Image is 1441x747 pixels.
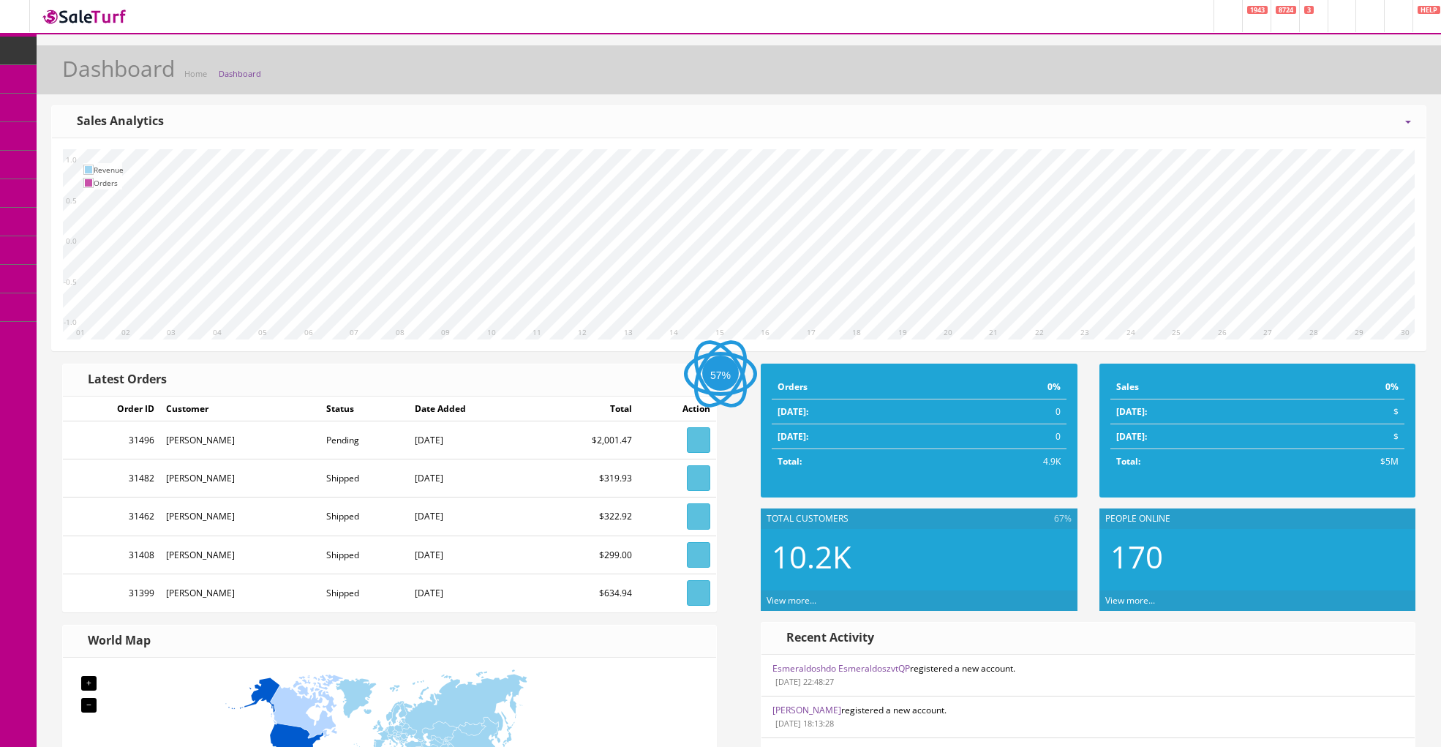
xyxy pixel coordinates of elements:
[409,421,534,459] td: [DATE]
[1116,430,1147,443] strong: [DATE]:
[1282,424,1404,449] td: $
[219,68,261,79] a: Dashboard
[946,449,1066,474] td: 4.9K
[62,56,175,80] h1: Dashboard
[78,373,167,386] h3: Latest Orders
[1116,455,1140,468] strong: Total:
[1099,508,1416,529] div: People Online
[94,176,124,189] td: Orders
[1116,405,1147,418] strong: [DATE]:
[63,574,160,612] td: 31399
[160,536,320,574] td: [PERSON_NAME]
[409,498,534,536] td: [DATE]
[1110,375,1283,399] td: Sales
[778,405,808,418] strong: [DATE]:
[160,498,320,536] td: [PERSON_NAME]
[320,536,409,574] td: Shipped
[409,459,534,498] td: [DATE]
[63,498,160,536] td: 31462
[94,163,124,176] td: Revenue
[778,430,808,443] strong: [DATE]:
[1304,6,1314,14] span: 3
[772,540,1066,574] h2: 10.2K
[78,634,151,647] h3: World Map
[761,696,1415,738] li: registered a new account.
[534,498,637,536] td: $322.92
[320,574,409,612] td: Shipped
[534,459,637,498] td: $319.93
[778,455,802,468] strong: Total:
[534,536,637,574] td: $299.00
[772,375,946,399] td: Orders
[772,704,841,716] a: [PERSON_NAME]
[81,698,97,713] div: −
[409,397,534,421] td: Date Added
[772,662,910,675] a: Esmeraldoshdo EsmeraldoszvtQP
[160,421,320,459] td: [PERSON_NAME]
[63,459,160,498] td: 31482
[320,459,409,498] td: Shipped
[63,397,160,421] td: Order ID
[41,7,129,26] img: SaleTurf
[1276,6,1296,14] span: 8724
[761,508,1077,529] div: Total Customers
[409,574,534,612] td: [DATE]
[946,375,1066,399] td: 0%
[184,68,207,79] a: Home
[320,421,409,459] td: Pending
[772,676,834,687] small: [DATE] 22:48:27
[946,424,1066,449] td: 0
[761,655,1415,697] li: registered a new account.
[1418,6,1440,14] span: HELP
[1105,594,1155,607] a: View more...
[534,574,637,612] td: $634.94
[1050,512,1071,525] span: 67%
[534,397,637,421] td: Total
[160,397,320,421] td: Customer
[772,718,834,729] small: [DATE] 18:13:28
[946,399,1066,424] td: 0
[320,397,409,421] td: Status
[1282,449,1404,474] td: $5M
[160,574,320,612] td: [PERSON_NAME]
[320,498,409,536] td: Shipped
[767,594,816,607] a: View more...
[776,631,874,645] h3: Recent Activity
[1247,6,1268,14] span: 1943
[81,676,97,691] div: +
[1282,399,1404,424] td: $
[1110,540,1405,574] h2: 170
[160,459,320,498] td: [PERSON_NAME]
[63,421,160,459] td: 31496
[67,115,164,128] h3: Sales Analytics
[534,421,637,459] td: $2,001.47
[409,536,534,574] td: [DATE]
[1282,375,1404,399] td: 0%
[638,397,716,421] td: Action
[63,536,160,574] td: 31408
